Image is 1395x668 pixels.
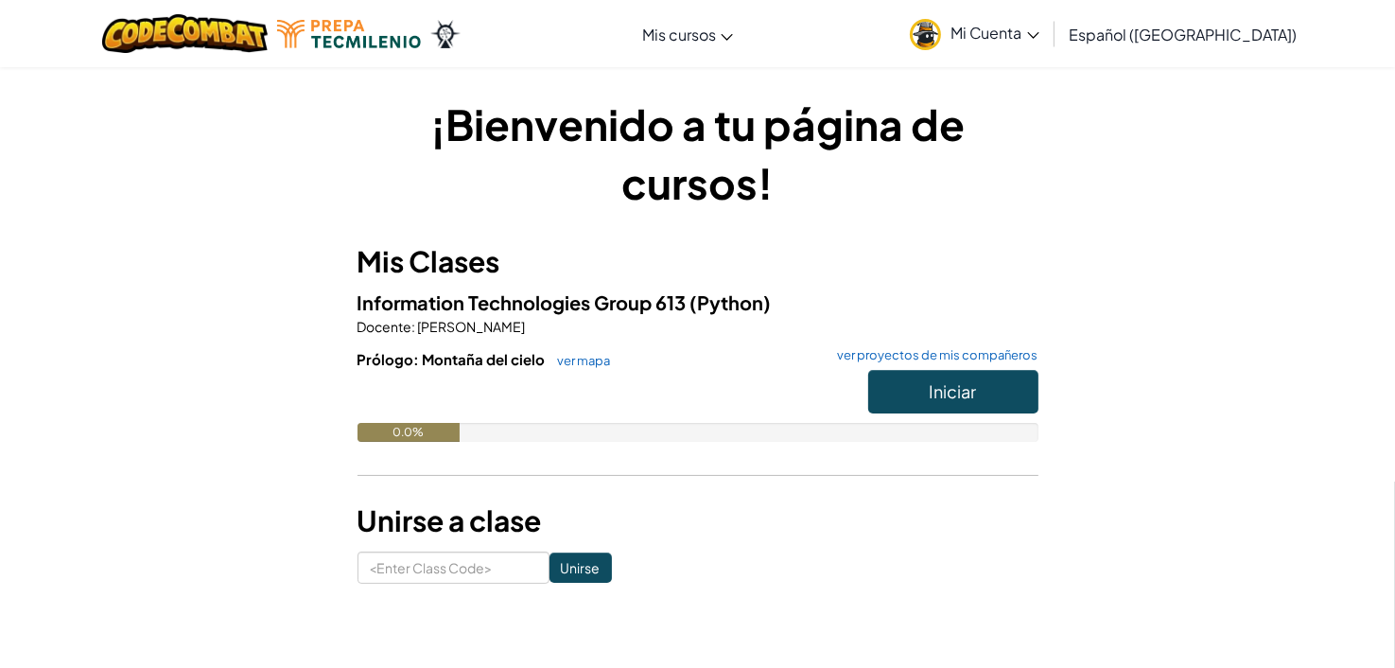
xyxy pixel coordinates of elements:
[357,95,1038,212] h1: ¡Bienvenido a tu página de cursos!
[357,423,460,442] div: 0.0%
[1060,9,1307,60] a: Español ([GEOGRAPHIC_DATA])
[102,14,268,53] img: CodeCombat logo
[357,318,412,335] span: Docente
[900,4,1049,63] a: Mi Cuenta
[277,20,421,48] img: Tecmilenio logo
[357,350,549,368] span: Prólogo: Montaña del cielo
[430,20,461,48] img: Ozaria
[357,552,549,584] input: <Enter Class Code>
[416,318,526,335] span: [PERSON_NAME]
[357,290,690,314] span: Information Technologies Group 613
[357,500,1038,542] h3: Unirse a clase
[950,23,1039,43] span: Mi Cuenta
[1070,25,1298,44] span: Español ([GEOGRAPHIC_DATA])
[549,353,611,368] a: ver mapa
[690,290,772,314] span: (Python)
[357,240,1038,283] h3: Mis Clases
[633,9,742,60] a: Mis cursos
[930,380,977,402] span: Iniciar
[642,25,716,44] span: Mis cursos
[549,553,612,583] input: Unirse
[868,370,1038,413] button: Iniciar
[828,349,1038,361] a: ver proyectos de mis compañeros
[910,19,941,50] img: avatar
[412,318,416,335] span: :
